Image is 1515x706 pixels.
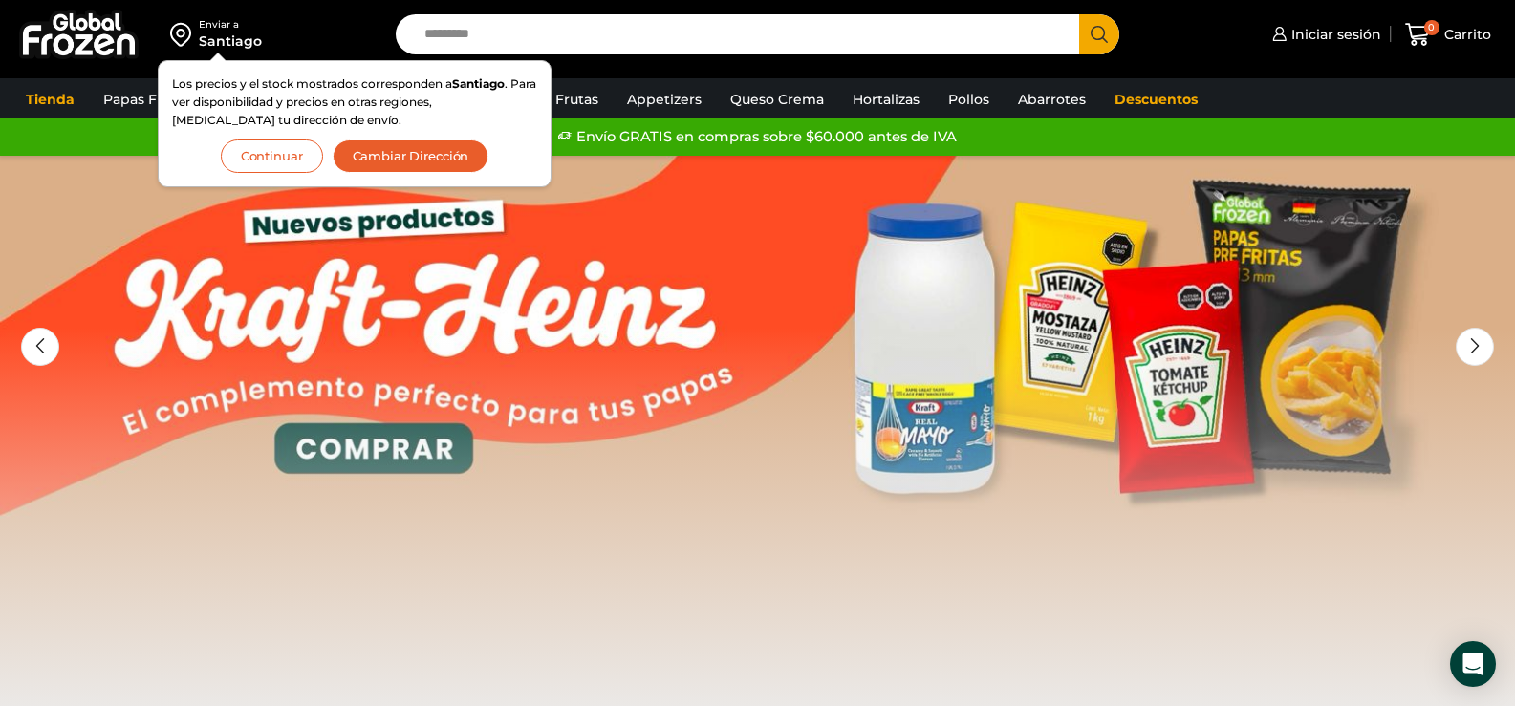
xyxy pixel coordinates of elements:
[170,18,199,51] img: address-field-icon.svg
[172,75,537,130] p: Los precios y el stock mostrados corresponden a . Para ver disponibilidad y precios en otras regi...
[94,81,196,118] a: Papas Fritas
[221,139,323,173] button: Continuar
[199,32,262,51] div: Santiago
[617,81,711,118] a: Appetizers
[1450,641,1496,687] div: Open Intercom Messenger
[1008,81,1095,118] a: Abarrotes
[1456,328,1494,366] div: Next slide
[452,76,505,91] strong: Santiago
[1287,25,1381,44] span: Iniciar sesión
[1105,81,1207,118] a: Descuentos
[1424,20,1439,35] span: 0
[843,81,929,118] a: Hortalizas
[333,139,489,173] button: Cambiar Dirección
[1079,14,1119,54] button: Search button
[939,81,999,118] a: Pollos
[1439,25,1491,44] span: Carrito
[199,18,262,32] div: Enviar a
[16,81,84,118] a: Tienda
[1267,15,1381,53] a: Iniciar sesión
[1400,12,1496,57] a: 0 Carrito
[721,81,833,118] a: Queso Crema
[21,328,59,366] div: Previous slide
